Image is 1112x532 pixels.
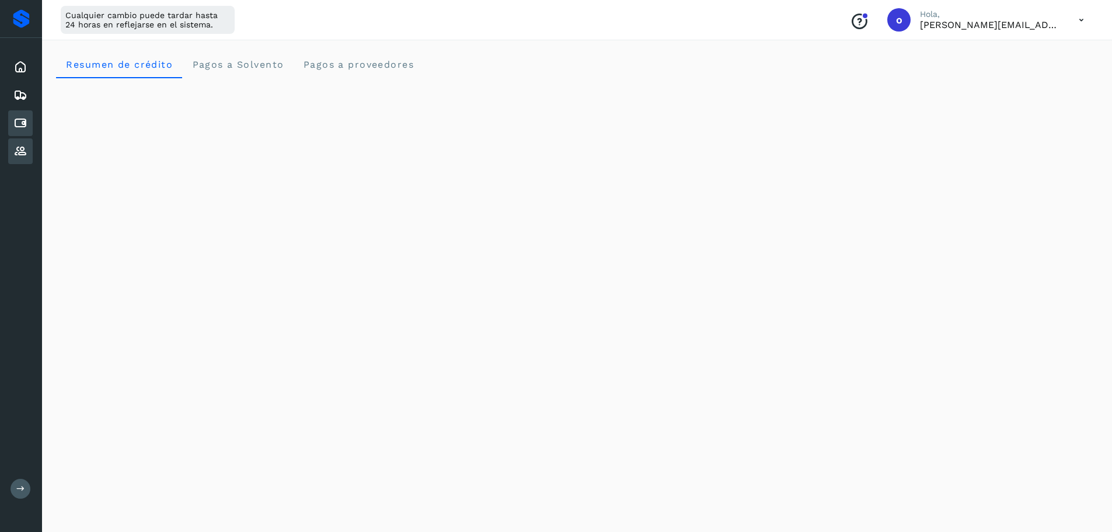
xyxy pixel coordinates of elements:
div: Inicio [8,54,33,80]
span: Resumen de crédito [65,59,173,70]
div: Cualquier cambio puede tardar hasta 24 horas en reflejarse en el sistema. [61,6,235,34]
span: Pagos a Solvento [191,59,284,70]
p: obed.perez@clcsolutions.com.mx [920,19,1060,30]
div: Cuentas por pagar [8,110,33,136]
div: Embarques [8,82,33,108]
span: Pagos a proveedores [302,59,414,70]
p: Hola, [920,9,1060,19]
div: Proveedores [8,138,33,164]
